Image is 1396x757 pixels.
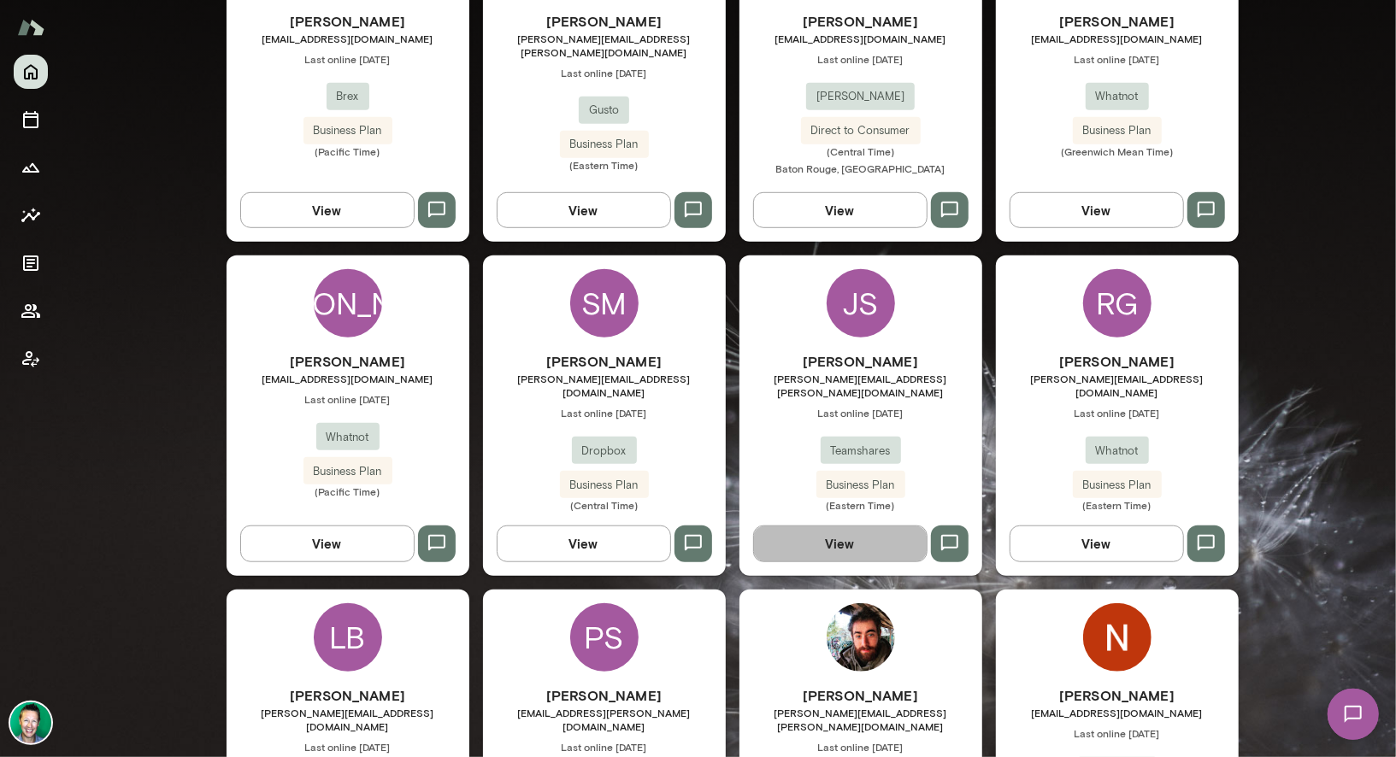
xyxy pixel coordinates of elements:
[996,52,1239,66] span: Last online [DATE]
[497,192,671,228] button: View
[1073,477,1162,494] span: Business Plan
[14,342,48,376] button: Client app
[739,406,982,420] span: Last online [DATE]
[572,443,637,460] span: Dropbox
[227,685,469,706] h6: [PERSON_NAME]
[483,11,726,32] h6: [PERSON_NAME]
[739,740,982,754] span: Last online [DATE]
[996,726,1239,740] span: Last online [DATE]
[14,294,48,328] button: Members
[996,32,1239,45] span: [EMAIL_ADDRESS][DOMAIN_NAME]
[327,88,369,105] span: Brex
[10,702,51,743] img: Brian Lawrence
[227,392,469,406] span: Last online [DATE]
[483,406,726,420] span: Last online [DATE]
[483,158,726,172] span: (Eastern Time)
[801,122,921,139] span: Direct to Consumer
[1010,525,1184,561] button: View
[996,351,1239,372] h6: [PERSON_NAME]
[739,685,982,706] h6: [PERSON_NAME]
[227,740,469,754] span: Last online [DATE]
[1086,88,1149,105] span: Whatnot
[14,55,48,89] button: Home
[996,11,1239,32] h6: [PERSON_NAME]
[579,102,629,119] span: Gusto
[227,144,469,158] span: (Pacific Time)
[483,498,726,512] span: (Central Time)
[739,32,982,45] span: [EMAIL_ADDRESS][DOMAIN_NAME]
[739,351,982,372] h6: [PERSON_NAME]
[314,269,382,337] div: [PERSON_NAME]
[570,603,639,672] div: PS
[14,150,48,185] button: Growth Plan
[483,685,726,706] h6: [PERSON_NAME]
[14,246,48,280] button: Documents
[753,192,928,228] button: View
[1073,122,1162,139] span: Business Plan
[739,144,982,158] span: (Central Time)
[14,103,48,137] button: Sessions
[227,52,469,66] span: Last online [DATE]
[483,372,726,399] span: [PERSON_NAME][EMAIL_ADDRESS][DOMAIN_NAME]
[739,706,982,733] span: [PERSON_NAME][EMAIL_ADDRESS][PERSON_NAME][DOMAIN_NAME]
[1010,192,1184,228] button: View
[996,406,1239,420] span: Last online [DATE]
[14,198,48,232] button: Insights
[1086,443,1149,460] span: Whatnot
[240,192,415,228] button: View
[739,52,982,66] span: Last online [DATE]
[227,11,469,32] h6: [PERSON_NAME]
[483,32,726,59] span: [PERSON_NAME][EMAIL_ADDRESS][PERSON_NAME][DOMAIN_NAME]
[483,740,726,754] span: Last online [DATE]
[303,463,392,480] span: Business Plan
[1083,603,1152,672] img: Niles Mcgiver
[483,706,726,733] span: [EMAIL_ADDRESS][PERSON_NAME][DOMAIN_NAME]
[227,351,469,372] h6: [PERSON_NAME]
[497,525,671,561] button: View
[314,603,382,672] div: LB
[821,443,901,460] span: Teamshares
[739,372,982,399] span: [PERSON_NAME][EMAIL_ADDRESS][PERSON_NAME][DOMAIN_NAME]
[303,122,392,139] span: Business Plan
[739,498,982,512] span: (Eastern Time)
[240,525,415,561] button: View
[816,477,905,494] span: Business Plan
[560,136,649,153] span: Business Plan
[227,372,469,385] span: [EMAIL_ADDRESS][DOMAIN_NAME]
[739,11,982,32] h6: [PERSON_NAME]
[227,484,469,498] span: (Pacific Time)
[1083,269,1152,337] div: RG
[996,144,1239,158] span: (Greenwich Mean Time)
[827,269,895,337] div: JS
[483,351,726,372] h6: [PERSON_NAME]
[17,11,44,44] img: Mento
[560,477,649,494] span: Business Plan
[753,525,928,561] button: View
[776,162,945,174] span: Baton Rouge, [GEOGRAPHIC_DATA]
[570,269,639,337] div: SM
[996,706,1239,719] span: [EMAIL_ADDRESS][DOMAIN_NAME]
[996,372,1239,399] span: [PERSON_NAME][EMAIL_ADDRESS][DOMAIN_NAME]
[996,685,1239,706] h6: [PERSON_NAME]
[483,66,726,79] span: Last online [DATE]
[227,706,469,733] span: [PERSON_NAME][EMAIL_ADDRESS][DOMAIN_NAME]
[316,429,380,446] span: Whatnot
[227,32,469,45] span: [EMAIL_ADDRESS][DOMAIN_NAME]
[806,88,915,105] span: [PERSON_NAME]
[827,603,895,672] img: Michael Musslewhite
[996,498,1239,512] span: (Eastern Time)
